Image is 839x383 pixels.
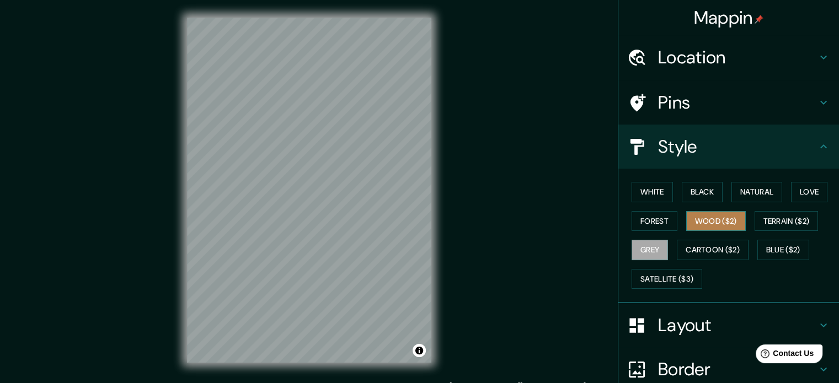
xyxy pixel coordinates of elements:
[658,314,817,336] h4: Layout
[658,136,817,158] h4: Style
[731,182,782,202] button: Natural
[632,269,702,289] button: Satellite ($3)
[682,182,723,202] button: Black
[686,211,746,231] button: Wood ($2)
[741,340,827,371] iframe: Help widget launcher
[791,182,827,202] button: Love
[187,18,431,363] canvas: Map
[618,303,839,347] div: Layout
[658,91,817,114] h4: Pins
[694,7,764,29] h4: Mappin
[618,125,839,169] div: Style
[755,15,763,24] img: pin-icon.png
[413,344,426,357] button: Toggle attribution
[632,211,677,231] button: Forest
[632,182,673,202] button: White
[658,358,817,380] h4: Border
[618,35,839,79] div: Location
[757,240,809,260] button: Blue ($2)
[632,240,668,260] button: Grey
[658,46,817,68] h4: Location
[677,240,749,260] button: Cartoon ($2)
[755,211,819,231] button: Terrain ($2)
[618,80,839,125] div: Pins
